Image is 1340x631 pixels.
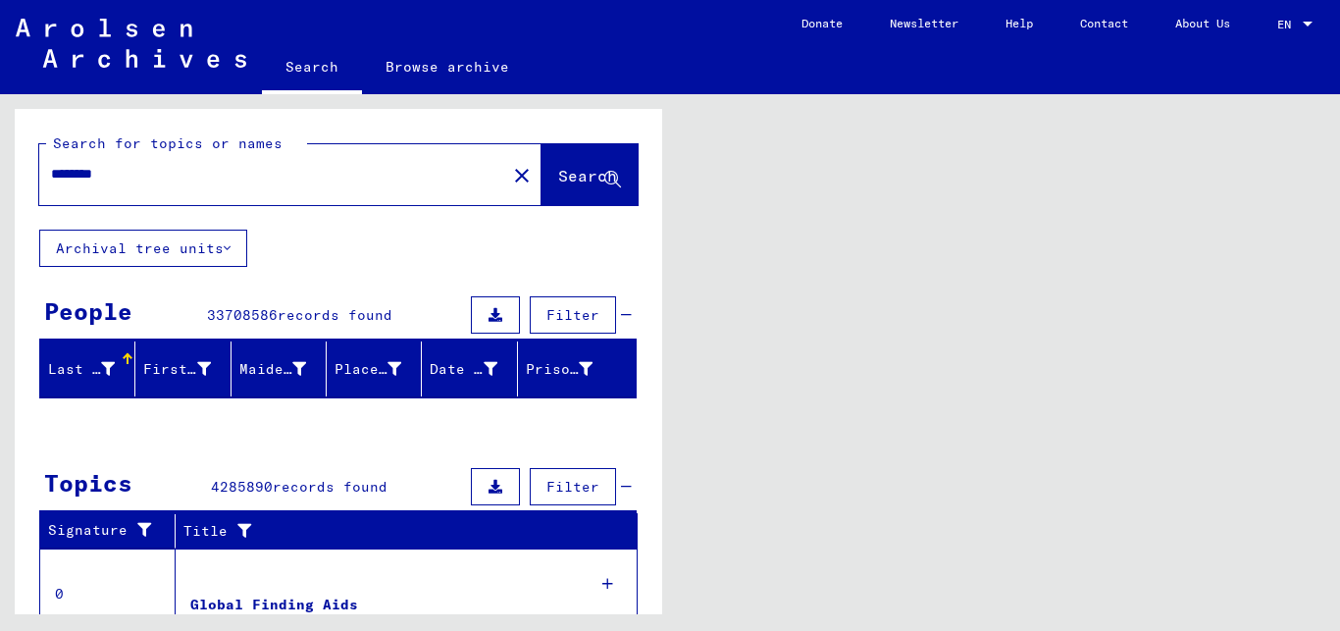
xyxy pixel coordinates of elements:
mat-label: Search for topics or names [53,134,283,152]
span: 4285890 [211,478,273,496]
button: Archival tree units [39,230,247,267]
img: Arolsen_neg.svg [16,19,246,68]
mat-header-cell: Place of Birth [327,342,422,396]
div: Maiden Name [239,359,306,380]
mat-header-cell: Maiden Name [232,342,327,396]
button: Filter [530,296,616,334]
button: Filter [530,468,616,505]
span: Search [558,166,617,185]
span: records found [273,478,387,496]
div: Date of Birth [430,359,496,380]
div: Prisoner # [526,359,593,380]
a: Browse archive [362,43,533,90]
button: Clear [502,155,541,194]
div: Prisoner # [526,353,617,385]
span: Filter [546,478,599,496]
button: Search [541,144,638,205]
mat-header-cell: Prisoner # [518,342,636,396]
div: Last Name [48,353,139,385]
mat-header-cell: First Name [135,342,231,396]
div: Global Finding Aids [190,595,358,615]
div: Place of Birth [335,359,401,380]
div: First Name [143,353,234,385]
div: Date of Birth [430,353,521,385]
div: People [44,293,132,329]
div: First Name [143,359,210,380]
div: Topics [44,465,132,500]
span: EN [1277,18,1299,31]
mat-header-cell: Date of Birth [422,342,517,396]
span: records found [278,306,392,324]
mat-icon: close [510,164,534,187]
div: Signature [48,520,160,541]
span: 33708586 [207,306,278,324]
mat-header-cell: Last Name [40,342,135,396]
span: Filter [546,306,599,324]
div: Title [183,515,618,547]
div: Place of Birth [335,353,426,385]
div: Title [183,521,598,542]
div: Signature [48,515,180,547]
div: Last Name [48,359,115,380]
a: Search [262,43,362,94]
div: Maiden Name [239,353,331,385]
